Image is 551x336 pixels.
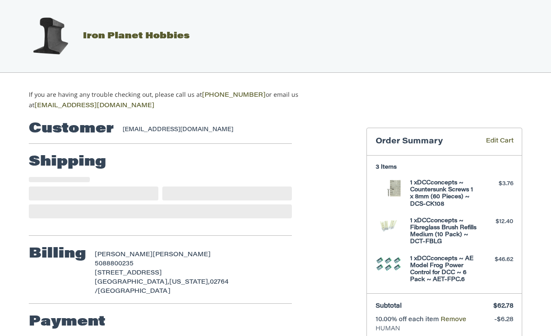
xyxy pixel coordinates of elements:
[95,261,133,267] span: 5088800235
[376,137,473,147] h3: Order Summary
[473,137,513,147] a: Edit Cart
[29,90,326,111] p: If you are having any trouble checking out, please call us at or email us at
[479,180,513,188] div: $3.76
[83,32,190,41] span: Iron Planet Hobbies
[441,317,466,323] a: Remove
[98,288,171,295] span: [GEOGRAPHIC_DATA]
[29,153,106,171] h2: Shipping
[29,120,114,138] h2: Customer
[169,279,210,285] span: [US_STATE],
[410,255,477,284] h4: 1 x DCCconcepts ~ AE Model Frog Power Control for DCC ~ 6 Pack ~ AET-FPC.6
[410,217,477,246] h4: 1 x DCCconcepts ~ Fibreglass Brush Refills Medium (10 Pack) ~ DCT-FBLG
[28,14,72,58] img: Iron Planet Hobbies
[376,164,513,171] h3: 3 Items
[95,279,169,285] span: [GEOGRAPHIC_DATA],
[95,270,162,276] span: [STREET_ADDRESS]
[20,32,190,41] a: Iron Planet Hobbies
[34,103,154,109] a: [EMAIL_ADDRESS][DOMAIN_NAME]
[410,180,477,208] h4: 1 x DCCconcepts ~ Countersunk Screws 1 x 8mm (60 Pieces) ~ DCS-CK108
[479,255,513,264] div: $46.62
[123,126,284,134] div: [EMAIL_ADDRESS][DOMAIN_NAME]
[376,325,513,333] span: HUMAN
[479,217,513,226] div: $12.40
[29,245,86,263] h2: Billing
[202,92,266,98] a: [PHONE_NUMBER]
[153,252,211,258] span: [PERSON_NAME]
[95,252,153,258] span: [PERSON_NAME]
[376,303,402,309] span: Subtotal
[376,317,441,323] span: 10.00% off each item
[493,303,513,309] span: $62.78
[494,317,513,323] span: -$6.28
[29,313,106,331] h2: Payment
